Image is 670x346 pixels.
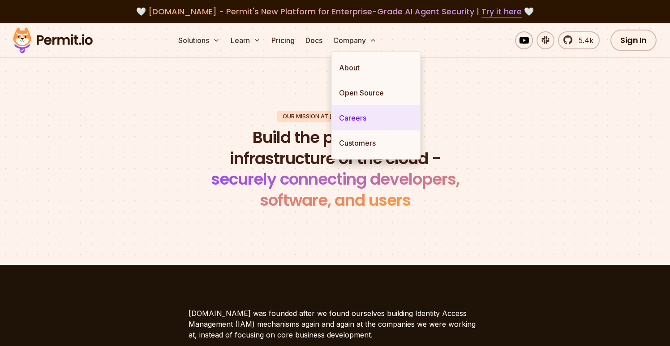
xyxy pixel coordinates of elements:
[573,35,593,46] span: 5.4k
[332,80,421,105] a: Open Source
[481,6,522,17] a: Try it here
[332,105,421,130] a: Careers
[277,111,393,122] div: Our mission at [GEOGRAPHIC_DATA]
[189,308,481,340] p: [DOMAIN_NAME] was founded after we found ourselves building Identity Access Management (IAM) mech...
[175,31,223,49] button: Solutions
[302,31,326,49] a: Docs
[148,6,522,17] span: [DOMAIN_NAME] - Permit's New Platform for Enterprise-Grade AI Agent Security |
[332,130,421,156] a: Customers
[21,5,649,18] div: 🤍 🤍
[268,31,298,49] a: Pricing
[227,31,264,49] button: Learn
[330,31,380,49] button: Company
[332,55,421,80] a: About
[610,30,657,51] a: Sign In
[9,25,97,56] img: Permit logo
[558,31,600,49] a: 5.4k
[198,127,472,211] h1: Build the permissions infrastructure of the cloud -
[211,168,460,212] span: securely connecting developers, software, and users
